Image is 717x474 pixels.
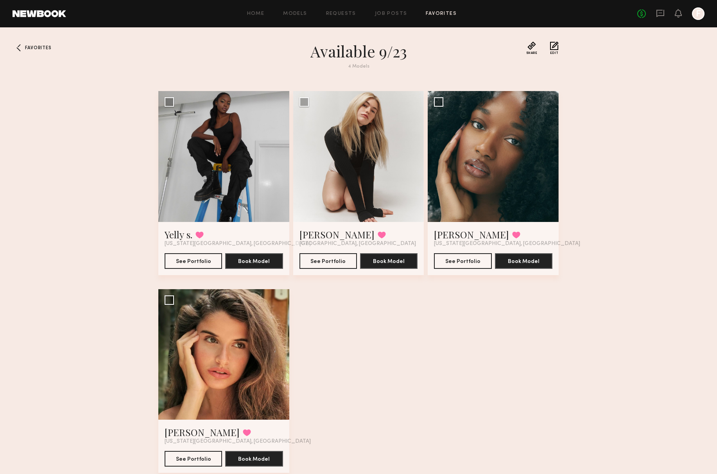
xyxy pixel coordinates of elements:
a: [PERSON_NAME] [299,228,375,241]
a: Book Model [225,455,283,462]
span: [US_STATE][GEOGRAPHIC_DATA], [GEOGRAPHIC_DATA] [165,438,311,445]
span: [US_STATE][GEOGRAPHIC_DATA], [GEOGRAPHIC_DATA] [434,241,580,247]
button: Edit [550,41,559,55]
a: Yelly s. [165,228,192,241]
button: Book Model [360,253,418,269]
a: Job Posts [375,11,407,16]
span: [GEOGRAPHIC_DATA], [GEOGRAPHIC_DATA] [299,241,416,247]
h1: Available 9/23 [218,41,499,61]
button: See Portfolio [165,451,222,467]
span: Share [526,52,538,55]
a: [PERSON_NAME] [434,228,509,241]
a: F [692,7,704,20]
a: Models [283,11,307,16]
button: Book Model [225,451,283,467]
a: [PERSON_NAME] [165,426,240,438]
a: Requests [326,11,356,16]
a: Book Model [360,258,418,264]
span: [US_STATE][GEOGRAPHIC_DATA], [GEOGRAPHIC_DATA] [165,241,311,247]
button: See Portfolio [299,253,357,269]
span: Edit [550,52,559,55]
a: Home [247,11,265,16]
a: Book Model [495,258,552,264]
button: See Portfolio [434,253,491,269]
a: Favorites [426,11,457,16]
span: Favorites [25,46,51,50]
button: Book Model [495,253,552,269]
button: Share [526,41,538,55]
div: 4 Models [218,64,499,69]
button: See Portfolio [165,253,222,269]
button: Book Model [225,253,283,269]
a: Favorites [13,41,25,54]
a: Book Model [225,258,283,264]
